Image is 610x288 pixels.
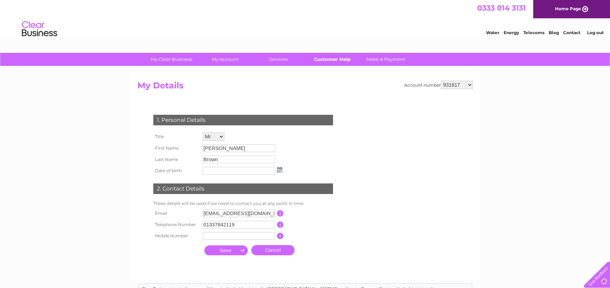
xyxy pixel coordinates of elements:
[152,131,201,143] th: Title
[523,30,544,35] a: Telecoms
[303,53,361,66] a: Customer Help
[504,30,519,35] a: Energy
[152,208,201,219] th: Email
[277,221,284,228] input: Information
[139,4,472,34] div: Clear Business is a trading name of Verastar Limited (registered in [GEOGRAPHIC_DATA] No. 3667643...
[477,4,526,12] a: 0333 014 3131
[196,53,254,66] a: My Account
[249,53,308,66] a: Services
[563,30,580,35] a: Contact
[152,165,201,176] th: Date of birth
[152,143,201,154] th: First Name
[21,18,57,40] img: logo.png
[153,183,333,194] div: 2. Contact Details
[152,154,201,165] th: Last Name
[142,53,201,66] a: My Clear Business
[486,30,499,35] a: Water
[153,115,333,125] div: 1. Personal Details
[152,199,335,208] td: These details will be used if we need to contact you at any point in time.
[587,30,603,35] a: Log out
[277,210,284,217] input: Information
[152,219,201,230] th: Telephone Number
[404,81,473,89] div: Account number
[277,233,284,239] input: Information
[152,230,201,242] th: Mobile Number
[357,53,415,66] a: Make A Payment
[251,245,295,255] a: Cancel
[549,30,559,35] a: Blog
[204,245,248,255] input: Submit
[277,167,282,173] img: ...
[137,81,473,94] h2: My Details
